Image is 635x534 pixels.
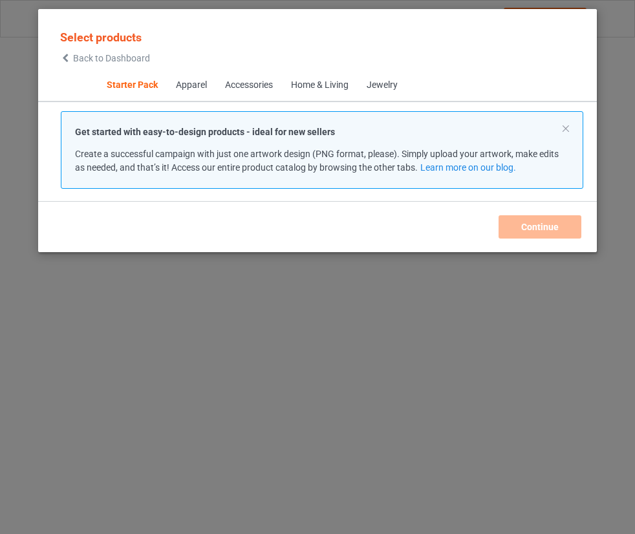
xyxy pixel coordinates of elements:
[75,149,559,173] span: Create a successful campaign with just one artwork design (PNG format, please). Simply upload you...
[98,70,167,101] span: Starter Pack
[176,79,207,92] div: Apparel
[60,30,142,44] span: Select products
[75,127,335,137] strong: Get started with easy-to-design products - ideal for new sellers
[367,79,398,92] div: Jewelry
[225,79,273,92] div: Accessories
[291,79,349,92] div: Home & Living
[73,53,150,63] span: Back to Dashboard
[420,162,515,173] a: Learn more on our blog.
